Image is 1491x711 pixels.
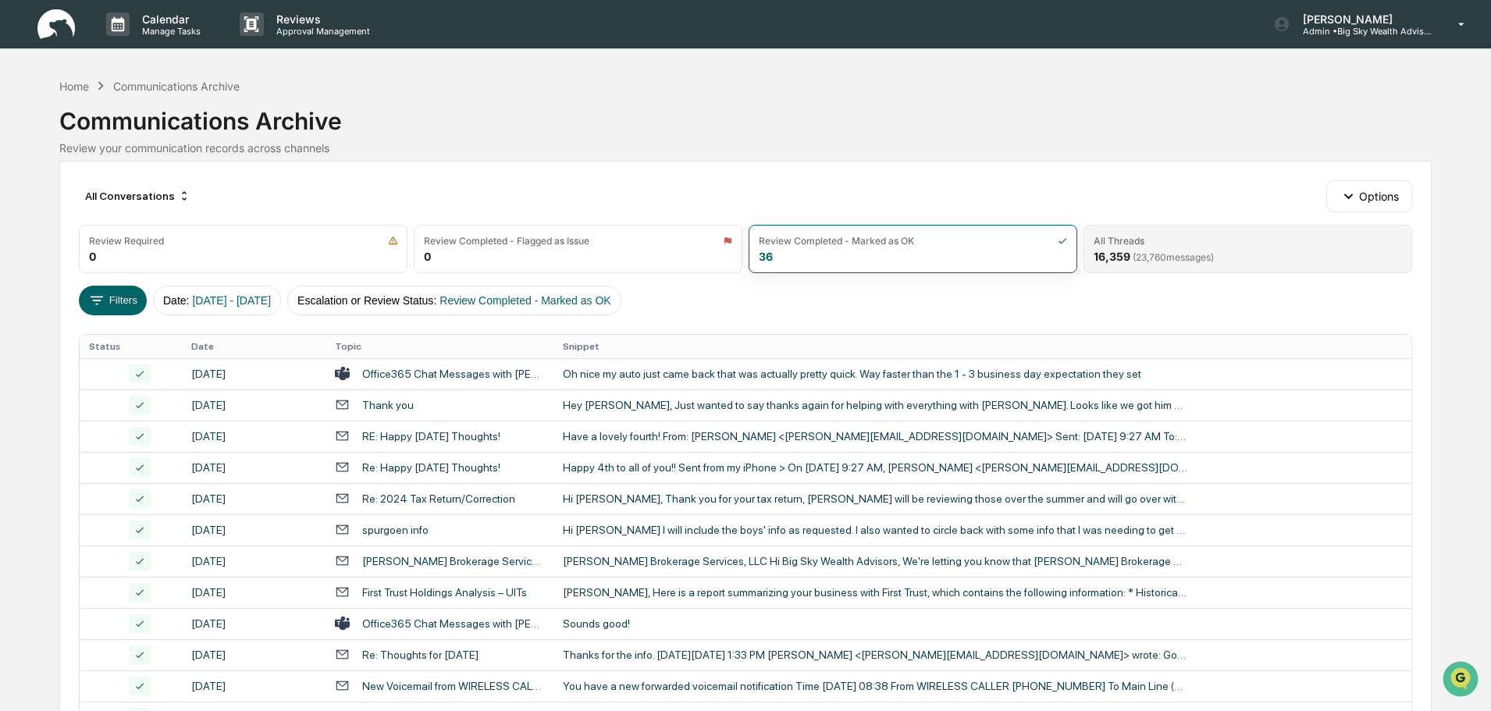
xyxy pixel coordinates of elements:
p: How can we help? [16,33,284,58]
div: [DATE] [191,555,316,567]
div: Review your communication records across channels [59,141,1431,155]
img: logo [37,9,75,40]
div: All Conversations [79,183,197,208]
div: [DATE] [191,399,316,411]
button: Options [1326,180,1411,212]
div: Communications Archive [113,80,240,93]
div: Thank you [362,399,414,411]
div: Hi [PERSON_NAME] I will include the boys' info as requested. I also wanted to circle back with so... [563,524,1187,536]
span: ( 23,760 messages) [1133,251,1214,263]
div: You have a new forwarded voicemail notification Time [DATE] 08:38 From WIRELESS CALLER [PHONE_NUM... [563,680,1187,692]
div: Happy 4th to all of you!! Sent from my iPhone > On [DATE] 9:27 AM, [PERSON_NAME] <[PERSON_NAME][E... [563,461,1187,474]
div: [DATE] [191,680,316,692]
div: Oh nice my auto just came back that was actually pretty quick. Way faster than the 1 - 3 business... [563,368,1187,380]
a: Powered byPylon [110,264,189,276]
img: icon [388,236,398,246]
div: 0 [424,250,431,263]
p: Reviews [264,12,378,26]
button: Escalation or Review Status:Review Completed - Marked as OK [287,286,621,315]
div: spurgoen info [362,524,429,536]
img: icon [1058,236,1067,246]
th: Date [182,335,326,358]
iframe: Open customer support [1441,659,1483,702]
div: [DATE] [191,586,316,599]
div: Home [59,80,89,93]
p: [PERSON_NAME] [1290,12,1436,26]
div: 🖐️ [16,198,28,211]
div: [DATE] [191,492,316,505]
p: Manage Tasks [130,26,208,37]
div: Hey [PERSON_NAME], Just wanted to say thanks again for helping with everything with [PERSON_NAME]... [563,399,1187,411]
div: We're available if you need us! [53,135,197,148]
div: First Trust Holdings Analysis – UITs [362,586,527,599]
div: 36 [759,250,773,263]
div: Office365 Chat Messages with [PERSON_NAME], [PERSON_NAME] on [DATE] [362,368,544,380]
div: RE: Happy [DATE] Thoughts! [362,430,500,443]
div: Re: Thoughts for [DATE] [362,649,479,661]
div: Hi [PERSON_NAME], Thank you for your tax return, [PERSON_NAME] will be reviewing those over the s... [563,492,1187,505]
div: Communications Archive [59,94,1431,135]
div: [DATE] [191,524,316,536]
div: Thanks for the info. [DATE][DATE] 1:33 PM [PERSON_NAME] <[PERSON_NAME][EMAIL_ADDRESS][DOMAIN_NAME... [563,649,1187,661]
p: Approval Management [264,26,378,37]
a: 🔎Data Lookup [9,220,105,248]
div: [DATE] [191,368,316,380]
button: Date:[DATE] - [DATE] [153,286,281,315]
span: [DATE] - [DATE] [192,294,271,307]
div: 16,359 [1094,250,1214,263]
img: 1746055101610-c473b297-6a78-478c-a979-82029cc54cd1 [16,119,44,148]
div: [DATE] [191,649,316,661]
div: Sounds good! [563,617,1187,630]
p: Admin • Big Sky Wealth Advisors [1290,26,1436,37]
div: [PERSON_NAME] Brokerage Services, LLC has paid you [362,555,544,567]
button: Filters [79,286,147,315]
span: Attestations [129,197,194,212]
div: Review Completed - Marked as OK [759,235,914,247]
span: Review Completed - Marked as OK [439,294,610,307]
div: New Voicemail from WIRELESS CALLER [PHONE_NUMBER] to Main Line (Ext. 105) [DATE][DATE] 08:38 [362,680,544,692]
div: Review Required [89,235,164,247]
div: Office365 Chat Messages with [PERSON_NAME], [PERSON_NAME] on [DATE] [362,617,544,630]
th: Snippet [553,335,1411,358]
div: Review Completed - Flagged as Issue [424,235,589,247]
div: [DATE] [191,617,316,630]
div: Re: 2024 Tax Return/Correction [362,492,515,505]
a: 🗄️Attestations [107,190,200,219]
th: Topic [326,335,553,358]
img: icon [723,236,732,246]
div: Have a lovely fourth! From: [PERSON_NAME] <[PERSON_NAME][EMAIL_ADDRESS][DOMAIN_NAME]> Sent: [DATE... [563,430,1187,443]
span: Preclearance [31,197,101,212]
div: Start new chat [53,119,256,135]
p: Calendar [130,12,208,26]
div: Re: Happy [DATE] Thoughts! [362,461,500,474]
div: 0 [89,250,96,263]
div: [PERSON_NAME], Here is a report summarizing your business with First Trust, which contains the fo... [563,586,1187,599]
div: [DATE] [191,430,316,443]
button: Start new chat [265,124,284,143]
div: All Threads [1094,235,1144,247]
div: [DATE] [191,461,316,474]
th: Status [80,335,181,358]
div: 🔎 [16,228,28,240]
div: [PERSON_NAME] Brokerage Services, LLC Hi Big Sky Wealth Advisors, We're letting you know that [PE... [563,555,1187,567]
span: Data Lookup [31,226,98,242]
div: 🗄️ [113,198,126,211]
span: Pylon [155,265,189,276]
a: 🖐️Preclearance [9,190,107,219]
